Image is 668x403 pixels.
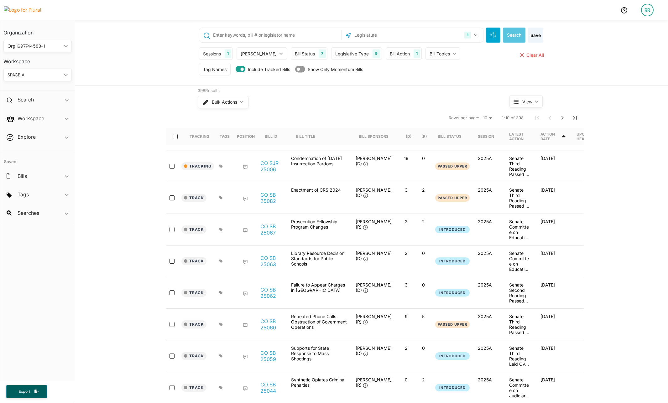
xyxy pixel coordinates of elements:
a: CO SB 25044 [260,381,284,394]
p: 0 [400,377,412,382]
span: Include Tracked Bills [248,66,290,73]
p: 2 [400,219,412,224]
div: Senate Third Reading Passed - No Amendments [504,187,535,209]
p: 0 [417,282,430,287]
div: [DATE] [535,187,571,209]
div: Action Date [540,128,566,145]
a: CO SB 25063 [260,255,284,267]
p: 2 [400,251,412,256]
div: Add tags [219,323,223,326]
button: Tracking [181,162,214,170]
div: Senate Third Reading Passed - No Amendments [504,156,535,177]
p: 3 [400,282,412,287]
div: Add tags [219,196,223,200]
span: [PERSON_NAME] (D) [356,345,392,356]
h3: Organization [3,23,72,37]
div: Session [478,128,500,145]
div: 9 [373,49,380,58]
input: select-all-rows [173,134,178,139]
div: Sessions [203,50,221,57]
div: [DATE] [535,282,571,303]
div: Condemnation of [DATE] Insurrection Pardons [288,156,351,177]
div: Synthetic Opiates Criminal Penalties [288,377,351,398]
div: Legislative Type [335,50,369,57]
a: CO SB 25062 [260,287,284,299]
button: Export [6,385,47,398]
div: Add Position Statement [243,196,248,201]
div: Session [478,134,494,139]
div: 7 [319,49,326,58]
div: Add tags [219,164,223,168]
div: Prosecution Fellowship Program Changes [288,219,351,240]
button: Passed Upper [435,321,470,328]
input: select-row-state-co-2025a-sb25067 [170,227,175,232]
div: Add Position Statement [243,354,248,359]
p: 2 [417,219,430,224]
div: 1 [414,49,420,58]
div: Tracking [190,134,209,139]
button: Previous Page [544,111,556,124]
div: Bill Status [438,134,462,139]
button: 1 [462,29,482,41]
div: (D) [406,134,412,139]
div: Add Position Statement [243,228,248,233]
button: Track [181,257,206,265]
p: 0 [417,251,430,256]
span: Bulk Actions [212,100,237,104]
h3: Workspace [3,52,72,66]
div: 2025A [478,219,499,224]
button: Search [503,28,525,43]
p: 19 [400,156,412,161]
span: [PERSON_NAME] (D) [356,251,392,261]
div: [DATE] [535,345,571,367]
p: 2 [400,345,412,351]
div: 398 Results [198,88,486,94]
span: View [522,98,532,105]
div: [DATE] [535,219,571,240]
div: Add Position Statement [243,386,248,391]
div: [DATE] [535,251,571,272]
h2: Tags [18,191,29,198]
div: (D) [406,128,412,145]
div: Bill Title [296,128,321,145]
div: Latest Action [509,132,530,141]
div: 1 [464,32,471,39]
div: Add tags [219,291,223,295]
div: Position [237,134,255,139]
a: CO SB 25067 [260,223,284,236]
div: 2025A [478,314,499,319]
div: Bill ID [265,128,283,145]
div: Action Date [540,132,561,141]
input: select-row-state-co-2025a-sb25059 [170,354,175,359]
div: 2025A [478,156,499,161]
div: Upcoming Hearing [577,132,598,141]
span: [PERSON_NAME] (R) [356,377,392,388]
div: Senate Second Reading Passed with Amendments - Committee [504,282,535,303]
div: Add Position Statement [243,291,248,296]
a: CO SB 25059 [260,350,284,362]
input: select-row-state-co-2025a-sb25060 [170,322,175,327]
div: Org 1697744583-1 [8,43,61,49]
div: (R) [421,134,427,139]
a: CO SJR 25006 [260,160,284,173]
div: Senate Third Reading Laid Over Daily - No Amendments [504,345,535,367]
div: Enactment of CRS 2024 [288,187,351,209]
div: Add tags [219,386,223,390]
div: Add tags [219,228,223,231]
a: RR [636,1,659,19]
button: Introduced [435,226,470,234]
div: [DATE] [535,156,571,177]
button: First Page [531,111,544,124]
a: CO SB 25060 [260,318,284,331]
div: Bill Sponsors [359,128,389,145]
button: Track [181,225,206,234]
p: 9 [400,314,412,319]
div: Senate Committee on Judiciary Postpone Indefinitely [504,377,535,398]
button: Track [181,289,206,297]
div: Add Position Statement [243,165,248,170]
div: Add Position Statement [243,260,248,265]
span: Rows per page: [449,115,479,121]
div: Bill Topics [430,50,450,57]
div: Bill Status [438,128,467,145]
div: Bill Sponsors [359,134,389,139]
